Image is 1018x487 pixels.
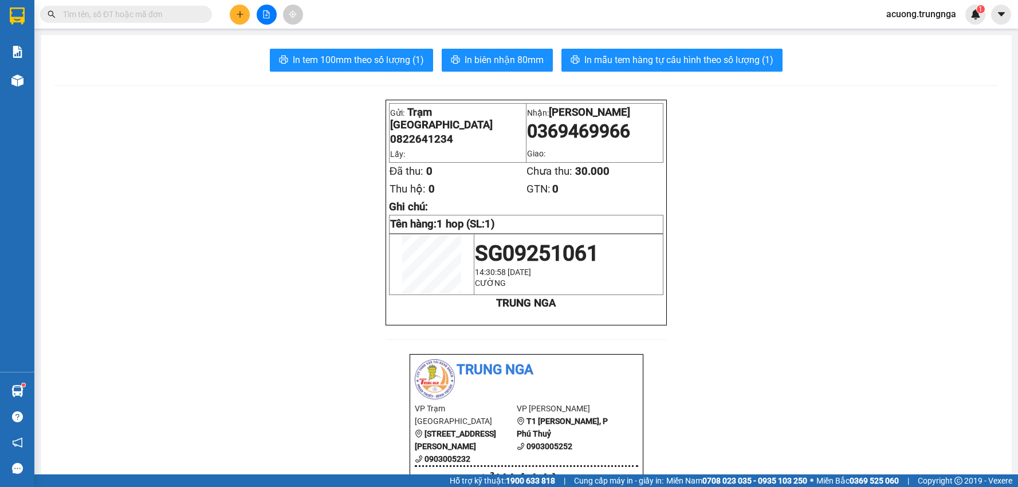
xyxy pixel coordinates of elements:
[270,49,433,72] button: printerIn tem 100mm theo số lượng (1)
[262,10,270,18] span: file-add
[426,165,433,178] span: 0
[527,149,545,158] span: Giao:
[978,5,982,13] span: 1
[415,359,638,381] li: Trung Nga
[12,463,23,474] span: message
[549,106,630,119] span: [PERSON_NAME]
[816,474,899,487] span: Miền Bắc
[850,476,899,485] strong: 0369 525 060
[465,53,544,67] span: In biên nhận 80mm
[390,218,495,230] strong: Tên hàng:
[12,437,23,448] span: notification
[574,474,663,487] span: Cung cấp máy in - giấy in:
[390,165,423,178] span: Đã thu:
[415,359,455,399] img: logo.jpg
[415,402,517,427] li: VP Trạm [GEOGRAPHIC_DATA]
[11,74,23,87] img: warehouse-icon
[475,268,531,277] span: 14:30:58 [DATE]
[526,442,572,451] b: 0903005252
[475,278,506,288] span: CƯỜNG
[907,474,909,487] span: |
[475,241,599,266] span: SG09251061
[437,218,495,230] span: 1 hop (SL:
[11,385,23,397] img: warehouse-icon
[257,5,277,25] button: file-add
[450,474,555,487] span: Hỗ trợ kỹ thuật:
[451,55,460,66] span: printer
[390,133,453,146] span: 0822641234
[991,5,1011,25] button: caret-down
[425,454,470,464] b: 0903005232
[564,474,565,487] span: |
[526,183,551,195] span: GTN:
[390,106,525,131] p: Gửi:
[666,474,807,487] span: Miền Nam
[954,477,962,485] span: copyright
[977,5,985,13] sup: 1
[485,218,495,230] span: 1)
[517,417,525,425] span: environment
[517,402,619,415] li: VP [PERSON_NAME]
[390,106,493,131] span: Trạm [GEOGRAPHIC_DATA]
[236,10,244,18] span: plus
[526,165,572,178] span: Chưa thu:
[506,476,555,485] strong: 1900 633 818
[22,383,25,387] sup: 1
[283,5,303,25] button: aim
[390,150,405,159] span: Lấy:
[293,53,424,67] span: In tem 100mm theo số lượng (1)
[415,455,423,463] span: phone
[390,183,426,195] span: Thu hộ:
[575,165,610,178] span: 30.000
[571,55,580,66] span: printer
[561,49,783,72] button: printerIn mẫu tem hàng tự cấu hình theo số lượng (1)
[442,49,553,72] button: printerIn biên nhận 80mm
[552,183,559,195] span: 0
[970,9,981,19] img: icon-new-feature
[289,10,297,18] span: aim
[996,9,1007,19] span: caret-down
[230,5,250,25] button: plus
[517,417,608,438] b: T1 [PERSON_NAME], P Phú Thuỷ
[517,442,525,450] span: phone
[48,10,56,18] span: search
[877,7,965,21] span: acuong.trungnga
[429,183,435,195] span: 0
[63,8,198,21] input: Tìm tên, số ĐT hoặc mã đơn
[389,201,428,213] span: Ghi chú:
[279,55,288,66] span: printer
[415,430,423,438] span: environment
[496,297,556,309] strong: TRUNG NGA
[12,411,23,422] span: question-circle
[527,120,630,142] span: 0369469966
[527,106,662,119] p: Nhận:
[415,429,496,451] b: [STREET_ADDRESS][PERSON_NAME]
[584,53,773,67] span: In mẫu tem hàng tự cấu hình theo số lượng (1)
[702,476,807,485] strong: 0708 023 035 - 0935 103 250
[10,7,25,25] img: logo-vxr
[810,478,813,483] span: ⚪️
[11,46,23,58] img: solution-icon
